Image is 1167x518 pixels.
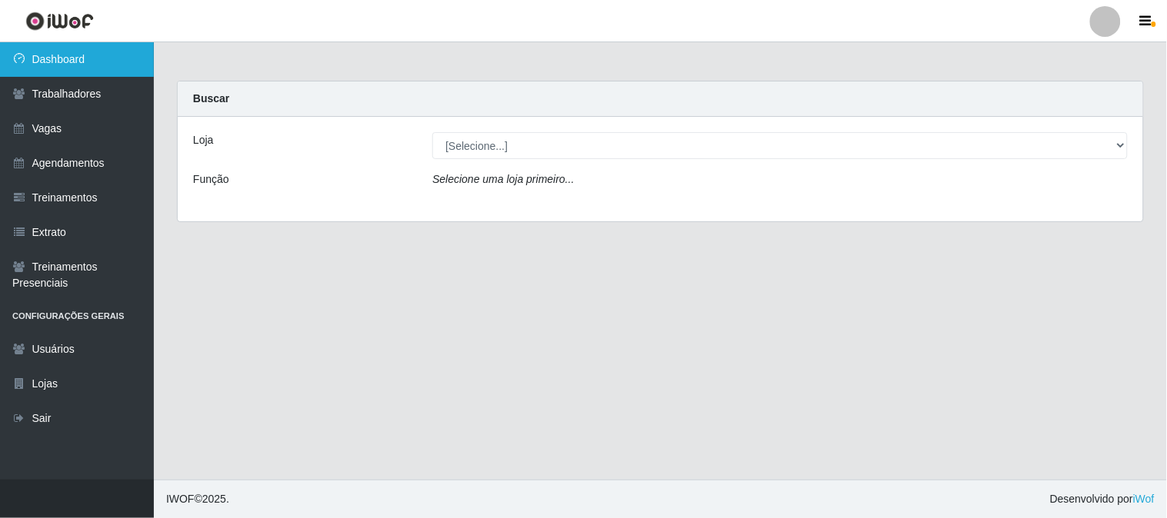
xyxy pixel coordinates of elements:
span: © 2025 . [166,491,229,507]
a: iWof [1133,493,1155,505]
i: Selecione uma loja primeiro... [432,173,574,185]
span: Desenvolvido por [1050,491,1155,507]
img: CoreUI Logo [25,12,94,31]
span: IWOF [166,493,195,505]
strong: Buscar [193,92,229,105]
label: Função [193,171,229,188]
label: Loja [193,132,213,148]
